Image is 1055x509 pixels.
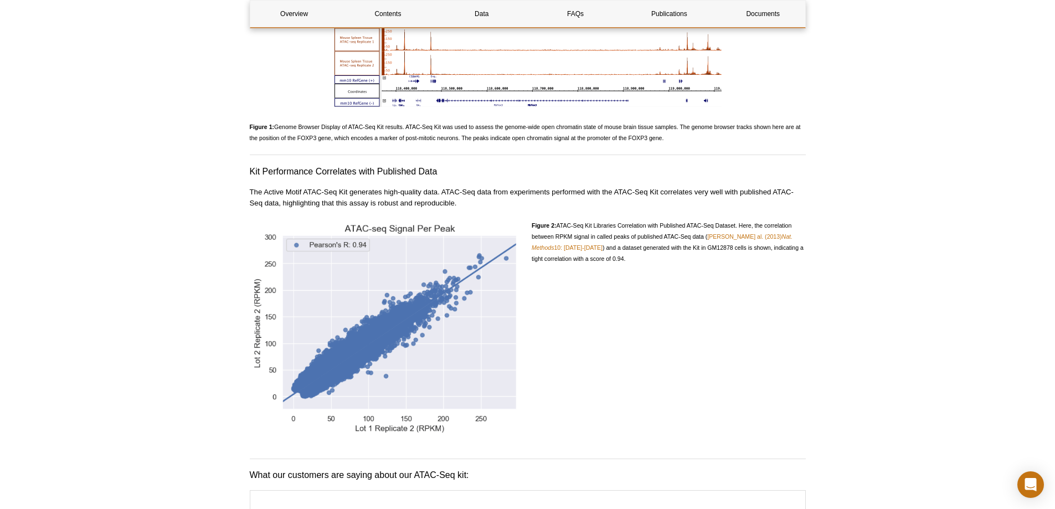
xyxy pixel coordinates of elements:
[719,1,807,27] a: Documents
[250,187,806,209] p: The Active Motif ATAC-Seq Kit generates high-quality data. ATAC-Seq data from experiments perform...
[344,1,432,27] a: Contents
[532,233,792,251] em: Nat. Methods
[250,124,275,130] strong: Figure 1:
[532,222,804,262] span: ATAC-Seq Kit Libraries Correlation with Published ATAC-Seq Dataset. Here, the correlation between...
[250,220,524,436] img: ATAC-Seq RKPM Data
[250,124,801,141] span: Genome Browser Display of ATAC-Seq Kit results. ATAC-Seq Kit was used to assess the genome-wide o...
[532,222,557,229] strong: Figure 2:
[250,165,806,178] h3: Kit Performance Correlates with Published Data
[250,1,338,27] a: Overview
[532,233,792,251] a: [PERSON_NAME] al. (2013)Nat. Methods10: [DATE]-[DATE]
[531,1,619,27] a: FAQs
[250,469,806,482] h3: What our customers are saying about our ATAC-Seq kit:
[438,1,526,27] a: Data
[1017,471,1044,498] div: Open Intercom Messenger
[625,1,713,27] a: Publications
